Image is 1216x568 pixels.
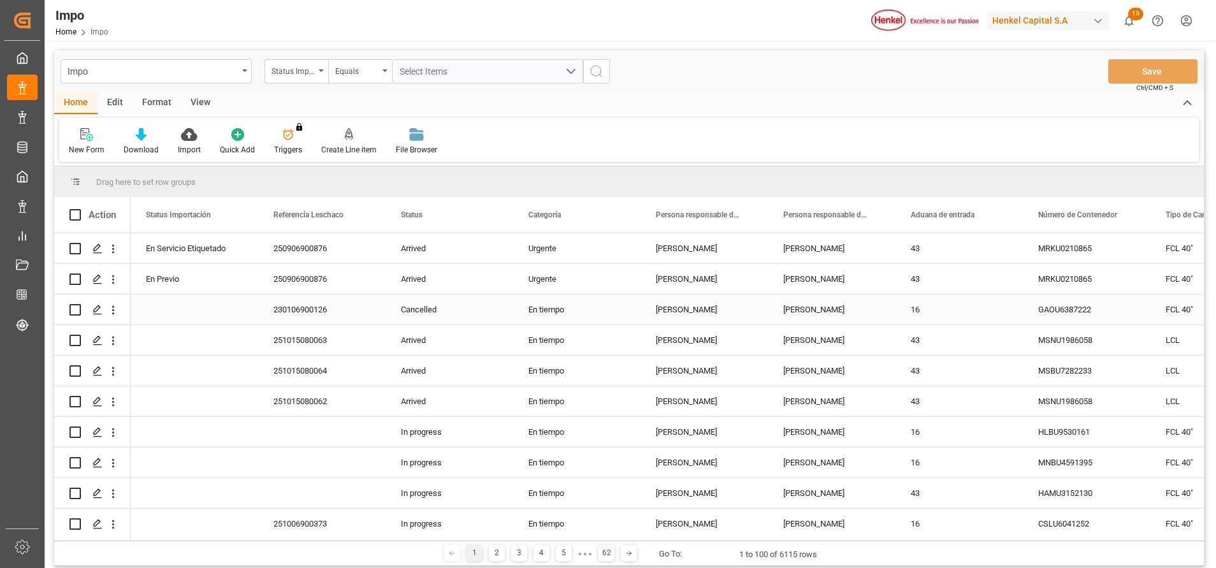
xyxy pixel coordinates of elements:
div: In progress [386,448,513,477]
div: En Servicio Etiquetado [146,234,243,263]
div: 251006900373 [258,509,386,539]
div: [PERSON_NAME] [641,233,768,263]
div: Press SPACE to select this row. [54,509,131,539]
div: HAMU3152130 [1023,478,1150,508]
div: MSNU1986058 [1023,325,1150,355]
div: [PERSON_NAME] [768,509,895,539]
div: 16 [895,448,1023,477]
div: En Previo [146,265,243,294]
button: open menu [328,59,392,84]
div: 251015080064 [258,356,386,386]
div: 1 to 100 of 6115 rows [739,548,817,561]
div: Urgente [513,264,641,294]
div: ● ● ● [578,549,592,558]
div: Arrived [386,356,513,386]
span: Número de Contenedor [1038,210,1117,219]
div: [PERSON_NAME] [768,295,895,324]
div: [PERSON_NAME] [641,295,768,324]
div: In progress [386,417,513,447]
div: In progress [386,478,513,508]
div: 250906900876 [258,264,386,294]
div: Henkel Capital S.A [987,11,1110,30]
div: 43 [895,264,1023,294]
div: Press SPACE to select this row. [54,264,131,295]
div: MSBU7282233 [1023,356,1150,386]
div: MNBU4591395 [1023,448,1150,477]
div: Download [124,144,159,156]
img: Henkel%20logo.jpg_1689854090.jpg [871,10,978,32]
div: Press SPACE to select this row. [54,417,131,448]
div: Import [178,144,201,156]
div: Press SPACE to select this row. [54,386,131,417]
div: 43 [895,386,1023,416]
div: In progress [386,509,513,539]
div: 43 [895,478,1023,508]
span: Ctrl/CMD + S [1136,83,1173,92]
div: Urgente [513,233,641,263]
div: [PERSON_NAME] [768,448,895,477]
div: En tiempo [513,356,641,386]
div: [PERSON_NAME] [641,509,768,539]
div: 251015080063 [258,325,386,355]
div: En tiempo [513,509,641,539]
span: Persona responsable de seguimiento [783,210,869,219]
div: 16 [895,417,1023,447]
div: Arrived [386,233,513,263]
div: Arrived [386,325,513,355]
div: Press SPACE to select this row. [54,478,131,509]
div: Quick Add [220,144,255,156]
div: Press SPACE to select this row. [54,325,131,356]
div: Cancelled [386,295,513,324]
div: [PERSON_NAME] [768,233,895,263]
div: 3 [511,545,527,561]
div: MRKU0210865 [1023,233,1150,263]
button: open menu [264,59,328,84]
div: Edit [98,92,133,114]
div: Impo [68,62,238,78]
div: [PERSON_NAME] [768,417,895,447]
div: MSNU1986058 [1023,386,1150,416]
span: Status [401,210,423,219]
div: Equals [335,62,379,77]
button: Henkel Capital S.A [987,8,1115,33]
div: En tiempo [513,386,641,416]
span: Categoría [528,210,561,219]
button: Help Center [1143,6,1172,35]
div: GAOU6387222 [1023,295,1150,324]
div: 62 [598,545,614,561]
span: 15 [1128,8,1143,20]
div: Home [54,92,98,114]
div: [PERSON_NAME] [641,356,768,386]
div: Press SPACE to select this row. [54,448,131,478]
div: [PERSON_NAME] [641,386,768,416]
div: En tiempo [513,295,641,324]
div: Format [133,92,181,114]
div: Arrived [386,386,513,416]
div: 230106900126 [258,295,386,324]
div: HLBU9530161 [1023,417,1150,447]
div: New Form [69,144,105,156]
div: 43 [895,325,1023,355]
div: En tiempo [513,325,641,355]
span: Drag here to set row groups [96,177,196,187]
div: [PERSON_NAME] [641,448,768,477]
div: Create Line item [321,144,377,156]
button: Save [1108,59,1198,84]
span: Aduana de entrada [911,210,974,219]
div: [PERSON_NAME] [641,478,768,508]
div: 250906900876 [258,233,386,263]
div: CSLU6041252 [1023,509,1150,539]
div: 251015080062 [258,386,386,416]
div: 43 [895,356,1023,386]
div: [PERSON_NAME] [768,356,895,386]
div: Impo [55,6,108,25]
div: Press SPACE to select this row. [54,295,131,325]
div: 1 [467,545,482,561]
div: Press SPACE to select this row. [54,356,131,386]
div: Go To: [659,548,682,560]
div: 43 [895,233,1023,263]
div: 16 [895,509,1023,539]
div: 4 [533,545,549,561]
div: 2 [489,545,505,561]
button: open menu [392,59,583,84]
